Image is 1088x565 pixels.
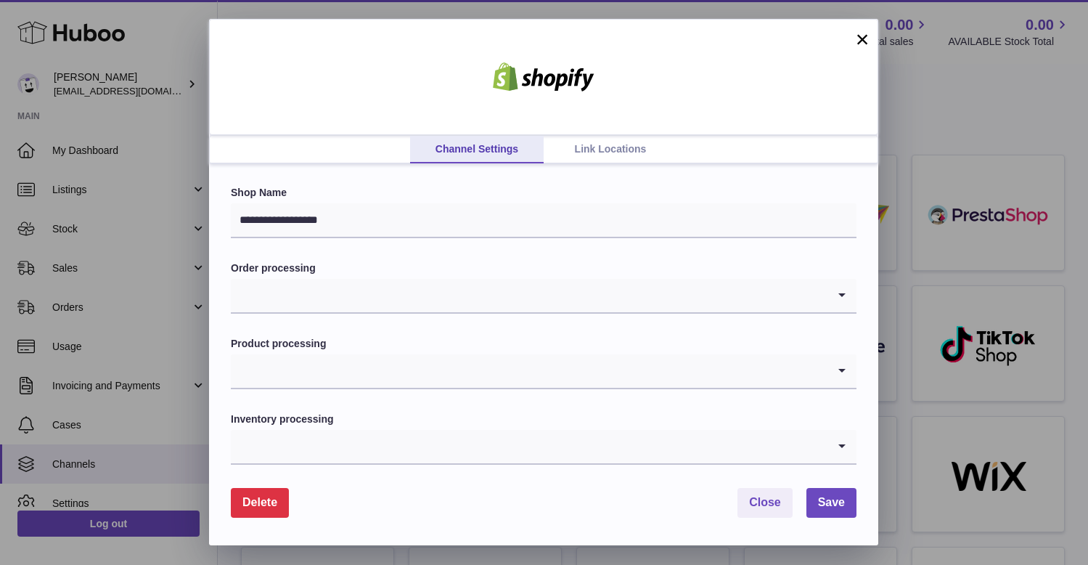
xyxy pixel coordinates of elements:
[231,430,827,463] input: Search for option
[806,488,856,518] button: Save
[231,279,856,314] div: Search for option
[854,31,871,48] button: ×
[231,430,856,465] div: Search for option
[231,412,856,426] label: Inventory processing
[818,496,845,508] span: Save
[482,62,605,92] img: shopify
[749,496,781,508] span: Close
[231,261,856,275] label: Order processing
[231,186,856,200] label: Shop Name
[242,496,277,508] span: Delete
[231,337,856,351] label: Product processing
[737,488,793,518] button: Close
[231,279,827,312] input: Search for option
[231,488,289,518] button: Delete
[410,136,544,163] a: Channel Settings
[544,136,677,163] a: Link Locations
[231,354,856,389] div: Search for option
[231,354,827,388] input: Search for option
